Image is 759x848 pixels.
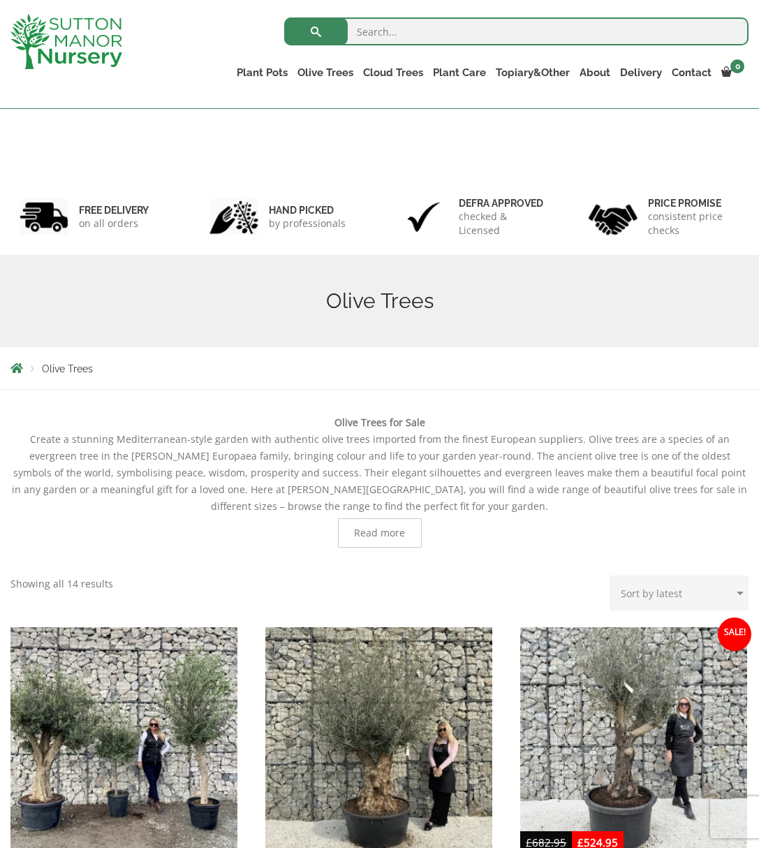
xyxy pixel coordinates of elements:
[284,17,749,45] input: Search...
[358,63,428,82] a: Cloud Trees
[428,63,491,82] a: Plant Care
[648,210,739,237] p: consistent price checks
[716,63,749,82] a: 0
[10,576,113,592] p: Showing all 14 results
[491,63,575,82] a: Topiary&Other
[293,63,358,82] a: Olive Trees
[232,63,293,82] a: Plant Pots
[10,363,749,374] nav: Breadcrumbs
[10,414,749,548] div: Create a stunning Mediterranean-style garden with authentic olive trees imported from the finest ...
[459,197,550,210] h6: Defra approved
[42,363,93,374] span: Olive Trees
[269,204,346,217] h6: hand picked
[79,204,149,217] h6: FREE DELIVERY
[589,196,638,238] img: 4.jpg
[399,199,448,235] img: 3.jpg
[459,210,550,237] p: checked & Licensed
[79,217,149,231] p: on all orders
[354,528,405,538] span: Read more
[20,199,68,235] img: 1.jpg
[575,63,615,82] a: About
[209,199,258,235] img: 2.jpg
[615,63,667,82] a: Delivery
[718,617,751,651] span: Sale!
[667,63,716,82] a: Contact
[610,576,749,611] select: Shop order
[10,14,122,69] img: logo
[730,59,744,73] span: 0
[334,416,425,429] b: Olive Trees for Sale
[648,197,739,210] h6: Price promise
[269,217,346,231] p: by professionals
[10,288,749,314] h1: Olive Trees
